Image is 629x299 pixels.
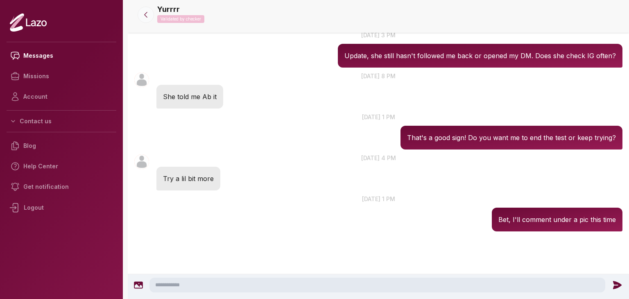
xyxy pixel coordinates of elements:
p: Try a lil bit more [163,173,214,184]
a: Messages [7,45,116,66]
div: Logout [7,197,116,218]
a: Blog [7,136,116,156]
p: [DATE] 4 pm [128,154,629,162]
p: [DATE] 3 pm [128,31,629,39]
p: [DATE] 8 pm [128,72,629,80]
p: Validated by checker [157,15,204,23]
a: Missions [7,66,116,86]
button: Contact us [7,114,116,129]
p: Yurrrr [157,4,180,15]
p: Bet, I'll comment under a pic this time [498,214,616,225]
p: She told me Ab it [163,91,217,102]
p: That's a good sign! Do you want me to end the test or keep trying? [407,132,616,143]
p: [DATE] 1 pm [128,195,629,203]
a: Account [7,86,116,107]
a: Get notification [7,177,116,197]
p: [DATE] 1 pm [128,113,629,121]
a: Help Center [7,156,116,177]
p: Update, she still hasn't followed me back or opened my DM. Does she check IG often? [344,50,616,61]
